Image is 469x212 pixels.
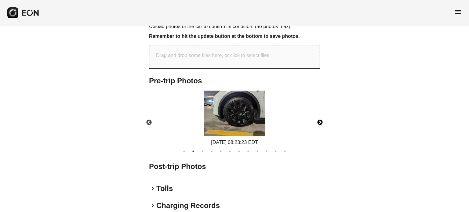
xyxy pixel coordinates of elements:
[199,148,205,154] button: 3
[454,8,462,16] span: menu
[149,33,320,40] h3: Remember to hit the update button at the bottom to save photos.
[156,184,173,193] h2: Tolls
[190,148,196,154] button: 2
[204,91,265,136] img: https://fastfleet.me/rails/active_storage/blobs/redirect/eyJfcmFpbHMiOnsibWVzc2FnZSI6IkJBaHBBNzVh...
[149,162,320,171] h2: Post-trip Photos
[156,52,269,59] p: Drag and drop some files here, or click to select files
[149,23,320,30] p: Upload photos of the car to confirm its condition. (40 photos max)
[254,148,260,154] button: 9
[282,148,288,154] button: 12
[149,76,320,86] h2: Pre-trip Photos
[245,148,251,154] button: 8
[273,148,279,154] button: 11
[156,201,220,210] h2: Charging Records
[149,185,156,192] span: keyboard_arrow_right
[309,112,331,133] button: Next
[209,148,215,154] button: 4
[218,148,224,154] button: 5
[181,148,187,154] button: 1
[149,202,156,209] span: keyboard_arrow_right
[264,148,270,154] button: 10
[236,148,242,154] button: 7
[204,139,265,146] div: [DATE] 08:23:23 EDT
[138,112,160,133] button: Previous
[227,148,233,154] button: 6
